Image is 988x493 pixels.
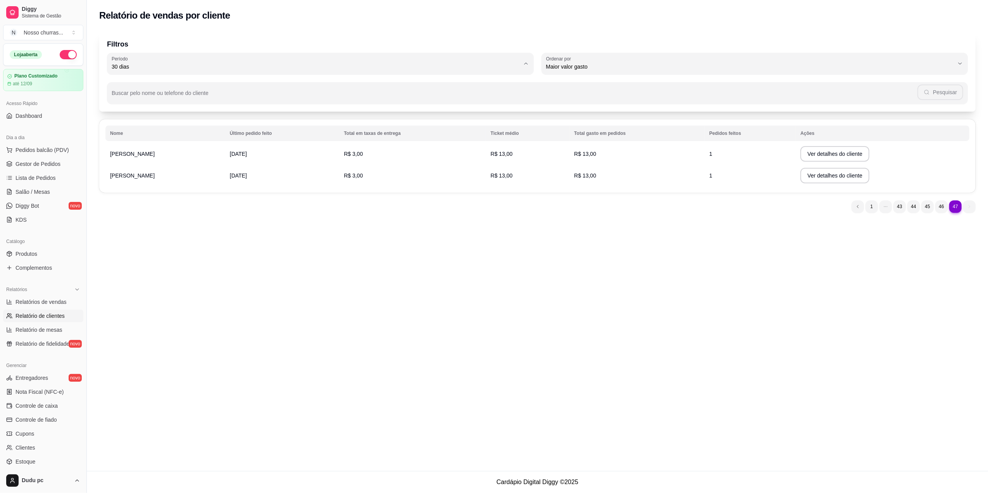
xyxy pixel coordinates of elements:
[569,126,705,141] th: Total gasto em pedidos
[14,73,57,79] article: Plano Customizado
[16,416,57,424] span: Controle de fiado
[16,326,62,334] span: Relatório de mesas
[546,55,574,62] label: Ordenar por
[230,172,247,179] span: [DATE]
[10,29,17,36] span: N
[16,298,67,306] span: Relatórios de vendas
[110,172,155,179] span: [PERSON_NAME]
[24,29,63,36] div: Nosso churras ...
[16,402,58,410] span: Controle de caixa
[6,286,27,293] span: Relatórios
[921,200,934,213] li: pagination item 45
[16,174,56,182] span: Lista de Pedidos
[16,160,60,168] span: Gestor de Pedidos
[16,430,34,438] span: Cupons
[866,200,878,213] li: pagination item 1
[800,146,869,162] button: Ver detalhes do cliente
[852,200,864,213] li: previous page button
[949,200,962,213] li: pagination item 47 active
[3,131,83,144] div: Dia a dia
[3,359,83,372] div: Gerenciar
[709,172,712,179] span: 1
[105,126,225,141] th: Nome
[879,200,892,213] li: dots element
[16,188,50,196] span: Salão / Mesas
[709,151,712,157] span: 1
[796,126,969,141] th: Ações
[22,477,71,484] span: Dudu pc
[16,216,27,224] span: KDS
[574,172,596,179] span: R$ 13,00
[893,200,906,213] li: pagination item 43
[99,9,230,22] h2: Relatório de vendas por cliente
[16,112,42,120] span: Dashboard
[112,55,130,62] label: Período
[87,471,988,493] footer: Cardápio Digital Diggy © 2025
[546,63,954,71] span: Maior valor gasto
[112,63,520,71] span: 30 dias
[10,50,42,59] div: Loja aberta
[16,202,39,210] span: Diggy Bot
[848,197,979,217] nav: pagination navigation
[574,151,596,157] span: R$ 13,00
[3,97,83,110] div: Acesso Rápido
[16,312,65,320] span: Relatório de clientes
[491,172,513,179] span: R$ 13,00
[3,25,83,40] button: Select a team
[60,50,77,59] button: Alterar Status
[935,200,948,213] li: pagination item 46
[16,264,52,272] span: Complementos
[16,146,69,154] span: Pedidos balcão (PDV)
[16,444,35,452] span: Clientes
[705,126,796,141] th: Pedidos feitos
[3,235,83,248] div: Catálogo
[800,168,869,183] button: Ver detalhes do cliente
[16,250,37,258] span: Produtos
[907,200,920,213] li: pagination item 44
[16,388,64,396] span: Nota Fiscal (NFC-e)
[22,6,80,13] span: Diggy
[107,39,968,50] p: Filtros
[13,81,32,87] article: até 12/09
[16,374,48,382] span: Entregadores
[16,340,69,348] span: Relatório de fidelidade
[344,172,363,179] span: R$ 3,00
[16,458,35,465] span: Estoque
[22,13,80,19] span: Sistema de Gestão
